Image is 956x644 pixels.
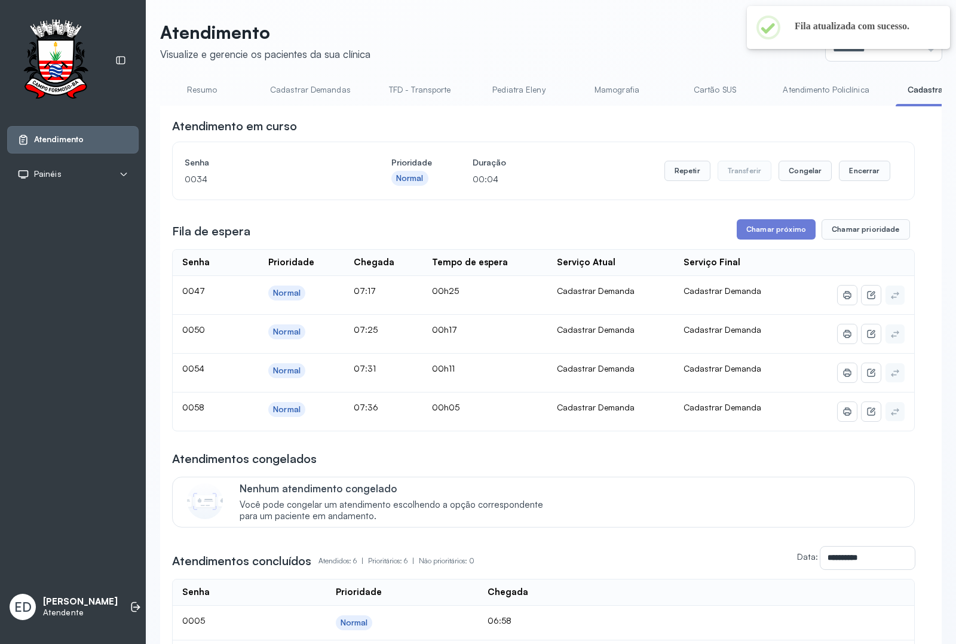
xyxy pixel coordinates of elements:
[341,618,368,628] div: Normal
[377,80,463,100] a: TFD - Transporte
[160,22,370,43] p: Atendimento
[822,219,910,240] button: Chamar prioridade
[771,80,881,100] a: Atendimento Policlínica
[684,286,761,296] span: Cadastrar Demanda
[361,556,363,565] span: |
[391,154,432,171] h4: Prioridade
[172,553,311,569] h3: Atendimentos concluídos
[172,223,250,240] h3: Fila de espera
[273,327,301,337] div: Normal
[273,288,301,298] div: Normal
[432,286,459,296] span: 00h25
[182,615,205,625] span: 0005
[488,615,511,625] span: 06:58
[795,20,931,32] h2: Fila atualizada com sucesso.
[354,257,394,268] div: Chegada
[318,553,368,569] p: Atendidos: 6
[182,257,210,268] div: Senha
[187,483,223,519] img: Imagem de CalloutCard
[34,134,84,145] span: Atendimento
[412,556,414,565] span: |
[336,587,382,598] div: Prioridade
[13,19,99,102] img: Logotipo do estabelecimento
[664,161,710,181] button: Repetir
[779,161,832,181] button: Congelar
[160,80,244,100] a: Resumo
[240,482,556,495] p: Nenhum atendimento congelado
[432,402,459,412] span: 00h05
[684,324,761,335] span: Cadastrar Demanda
[160,48,370,60] div: Visualize e gerencie os pacientes da sua clínica
[182,402,204,412] span: 0058
[473,154,506,171] h4: Duração
[557,286,664,296] div: Cadastrar Demanda
[557,324,664,335] div: Cadastrar Demanda
[185,154,351,171] h4: Senha
[432,324,457,335] span: 00h17
[684,363,761,373] span: Cadastrar Demanda
[684,257,740,268] div: Serviço Final
[258,80,363,100] a: Cadastrar Demandas
[557,257,615,268] div: Serviço Atual
[718,161,772,181] button: Transferir
[172,118,297,134] h3: Atendimento em curso
[354,363,376,373] span: 07:31
[368,553,419,569] p: Prioritários: 6
[477,80,560,100] a: Pediatra Eleny
[673,80,756,100] a: Cartão SUS
[575,80,658,100] a: Mamografia
[488,587,528,598] div: Chegada
[797,551,818,562] label: Data:
[43,608,118,618] p: Atendente
[182,324,205,335] span: 0050
[557,363,664,374] div: Cadastrar Demanda
[17,134,128,146] a: Atendimento
[684,402,761,412] span: Cadastrar Demanda
[737,219,816,240] button: Chamar próximo
[432,257,508,268] div: Tempo de espera
[185,171,351,188] p: 0034
[354,402,378,412] span: 07:36
[354,324,378,335] span: 07:25
[839,161,890,181] button: Encerrar
[172,450,317,467] h3: Atendimentos congelados
[182,363,204,373] span: 0054
[182,286,205,296] span: 0047
[557,402,664,413] div: Cadastrar Demanda
[432,363,455,373] span: 00h11
[240,499,556,522] span: Você pode congelar um atendimento escolhendo a opção correspondente para um paciente em andamento.
[473,171,506,188] p: 00:04
[182,587,210,598] div: Senha
[268,257,314,268] div: Prioridade
[34,169,62,179] span: Painéis
[273,404,301,415] div: Normal
[43,596,118,608] p: [PERSON_NAME]
[396,173,424,183] div: Normal
[419,553,474,569] p: Não prioritários: 0
[354,286,376,296] span: 07:17
[273,366,301,376] div: Normal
